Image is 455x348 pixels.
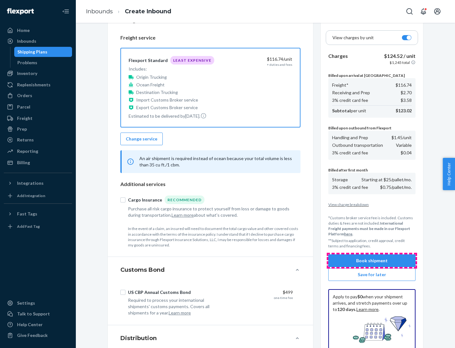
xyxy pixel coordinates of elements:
[7,8,34,15] img: Flexport logo
[120,197,125,202] input: Cargo InsuranceRecommended
[332,34,374,41] p: View charges by unit
[4,330,72,340] button: Give Feedback
[344,232,352,236] a: here
[396,108,412,114] p: $123.02
[17,126,27,132] div: Prep
[17,332,48,339] div: Give Feedback
[332,177,348,183] p: Storage
[129,113,214,119] p: Estimated to be delivered by [DATE] .
[136,82,165,88] p: Ocean Freight
[227,56,292,62] div: $116.74 /unit
[86,8,113,15] a: Inbounds
[332,142,383,148] p: Outbound transportation
[4,68,72,78] a: Inventory
[120,34,300,41] p: Freight service
[328,73,416,78] p: Billed upon arrival at [GEOGRAPHIC_DATA]
[332,82,349,88] p: Freight*
[136,97,198,103] p: Import Customs Broker service
[357,294,362,299] b: $0
[396,142,412,148] p: Variable
[129,57,168,64] div: Flexport Standard
[17,224,40,229] div: Add Fast Tag
[14,47,72,57] a: Shipping Plans
[17,311,50,317] div: Talk to Support
[128,297,222,316] div: Required to process your international shipments' customs payments. Covers all shipments for a year.
[332,184,368,190] p: 3% credit card fee
[4,221,72,232] a: Add Fast Tag
[328,167,416,173] p: Billed after first month
[328,268,416,281] button: Save for later
[81,2,176,21] ol: breadcrumbs
[17,180,44,186] div: Integrations
[390,60,410,65] p: $1,245 total
[4,36,72,46] a: Inbounds
[401,90,412,96] p: $2.70
[120,266,165,274] h4: Customs Bond
[328,215,416,237] p: *Customs broker service fee is included. Customs duties & fees are not included.
[328,254,416,267] button: Book shipment
[401,150,412,156] p: $0.04
[139,155,293,168] p: An air shipment is required instead of ocean because your total volume is less than 35 cu ft./1 cbm.
[17,59,37,66] div: Problems
[17,300,35,306] div: Settings
[417,5,430,18] button: Open notifications
[4,298,72,308] a: Settings
[332,108,351,113] b: Subtotal
[4,146,72,156] a: Reporting
[380,184,412,190] p: $0.75/pallet/mo.
[172,212,194,218] button: Learn more
[17,148,38,154] div: Reporting
[17,115,33,121] div: Freight
[17,137,34,143] div: Returns
[14,58,72,68] a: Problems
[4,178,72,188] button: Integrations
[274,295,293,300] div: one-time fee
[17,70,37,77] div: Inventory
[17,92,32,99] div: Orders
[332,97,368,103] p: 3% credit card fee
[17,211,37,217] div: Fast Tags
[120,290,125,295] input: US CBP Annual Customs Bond
[4,102,72,112] a: Parcel
[401,97,412,103] p: $3.58
[120,133,163,145] button: Change service
[129,66,214,72] p: Includes:
[443,158,455,190] span: Help Center
[328,53,348,59] b: Charges
[17,27,30,34] div: Home
[17,104,30,110] div: Parcel
[170,56,214,65] div: Least Expensive
[120,181,300,188] p: Additional services
[328,221,410,236] b: International Freight payments must be made in our Flexport Platform .
[333,294,411,313] p: Apply to pay when your shipment arrives, and stretch payments over up to . .
[165,196,204,204] div: Recommended
[136,104,198,111] p: Export Customs Broker service
[356,307,379,312] a: Learn more
[128,206,293,218] div: Purchase all risk cargo insurance to protect yourself from loss or damage to goods during transpo...
[17,159,30,166] div: Billing
[4,191,72,201] a: Add Integration
[128,226,300,248] p: In the event of a claim, an insured will need to document the total cargo value and other covered...
[332,90,370,96] p: Receiving and Prep
[396,82,412,88] p: $116.74
[328,202,416,207] button: View charge breakdown
[17,82,51,88] div: Replenishments
[17,321,43,328] div: Help Center
[136,89,178,96] p: Destination Trucking
[337,307,355,312] b: 120 days
[267,62,292,67] div: + duties and fees
[169,310,191,316] button: Learn more
[391,134,412,141] p: $1.45 /unit
[4,309,72,319] a: Talk to Support
[384,53,416,60] p: $124.52 / unit
[328,125,416,131] p: Billed upon outbound from Flexport
[125,8,171,15] a: Create Inbound
[4,158,72,168] a: Billing
[128,197,162,203] div: Cargo Insurance
[4,80,72,90] a: Replenishments
[120,334,157,342] h4: Distribution
[4,90,72,101] a: Orders
[128,289,191,295] div: US CBP Annual Customs Bond
[17,38,36,44] div: Inbounds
